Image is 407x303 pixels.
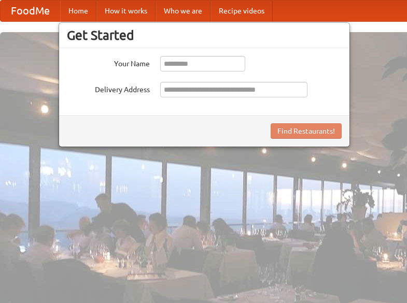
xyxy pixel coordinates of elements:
[210,1,273,21] a: Recipe videos
[156,1,210,21] a: Who we are
[271,123,342,139] button: Find Restaurants!
[1,1,60,21] a: FoodMe
[67,56,150,69] label: Your Name
[67,27,342,43] h3: Get Started
[60,1,96,21] a: Home
[67,82,150,95] label: Delivery Address
[96,1,156,21] a: How it works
